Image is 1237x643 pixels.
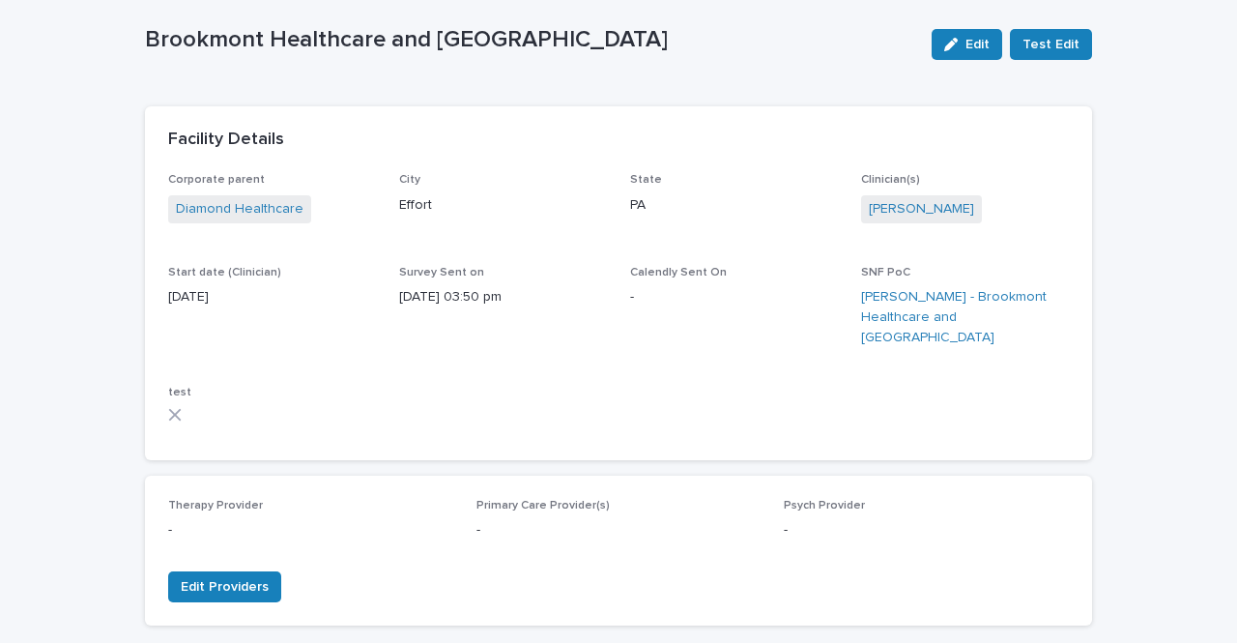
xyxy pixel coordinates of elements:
p: PA [630,195,838,216]
span: Survey Sent on [399,267,484,278]
p: [DATE] 03:50 pm [399,287,607,307]
span: Start date (Clinician) [168,267,281,278]
span: SNF PoC [861,267,910,278]
a: Diamond Healthcare [176,199,303,219]
p: - [784,520,1069,541]
a: [PERSON_NAME] - Brookmont Healthcare and [GEOGRAPHIC_DATA] [861,287,1069,347]
p: Effort [399,195,607,216]
span: Calendly Sent On [630,267,727,278]
span: Therapy Provider [168,500,263,511]
a: [PERSON_NAME] [869,199,974,219]
span: Edit Providers [181,577,269,597]
span: Primary Care Provider(s) [476,500,610,511]
p: - [630,287,838,307]
p: - [168,520,453,541]
button: Edit Providers [168,571,281,602]
span: Edit [965,38,990,51]
button: Test Edit [1010,29,1092,60]
p: [DATE] [168,287,376,307]
span: Clinician(s) [861,174,920,186]
span: Psych Provider [784,500,865,511]
span: test [168,387,191,398]
p: - [476,520,762,541]
span: City [399,174,420,186]
span: Corporate parent [168,174,265,186]
span: Test Edit [1022,35,1079,54]
button: Edit [932,29,1002,60]
h2: Facility Details [168,130,284,151]
p: Brookmont Healthcare and [GEOGRAPHIC_DATA] [145,26,916,54]
span: State [630,174,662,186]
